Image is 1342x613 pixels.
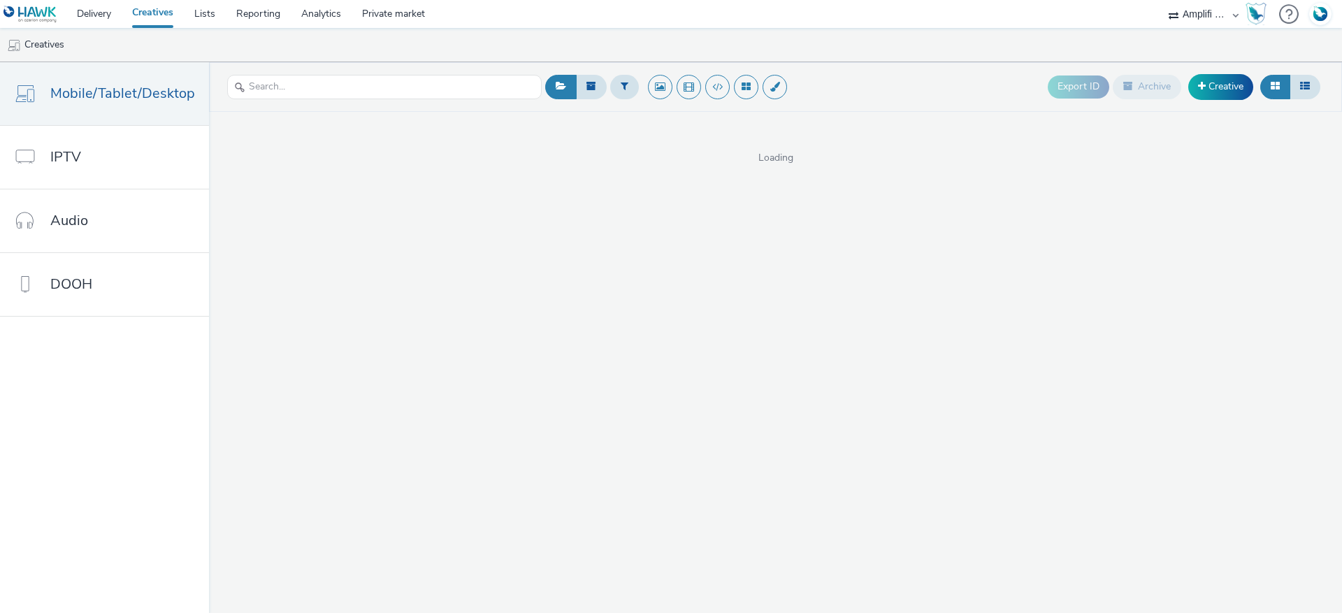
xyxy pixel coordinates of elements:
[50,83,195,103] span: Mobile/Tablet/Desktop
[1290,75,1320,99] button: Table
[1260,75,1290,99] button: Grid
[50,147,81,167] span: IPTV
[1048,75,1109,98] button: Export ID
[227,75,542,99] input: Search...
[1188,74,1253,99] a: Creative
[3,6,57,23] img: undefined Logo
[1246,3,1272,25] a: Hawk Academy
[209,151,1342,165] span: Loading
[50,274,92,294] span: DOOH
[7,38,21,52] img: mobile
[1113,75,1181,99] button: Archive
[1246,3,1267,25] img: Hawk Academy
[1310,3,1331,24] img: Account FR
[50,210,88,231] span: Audio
